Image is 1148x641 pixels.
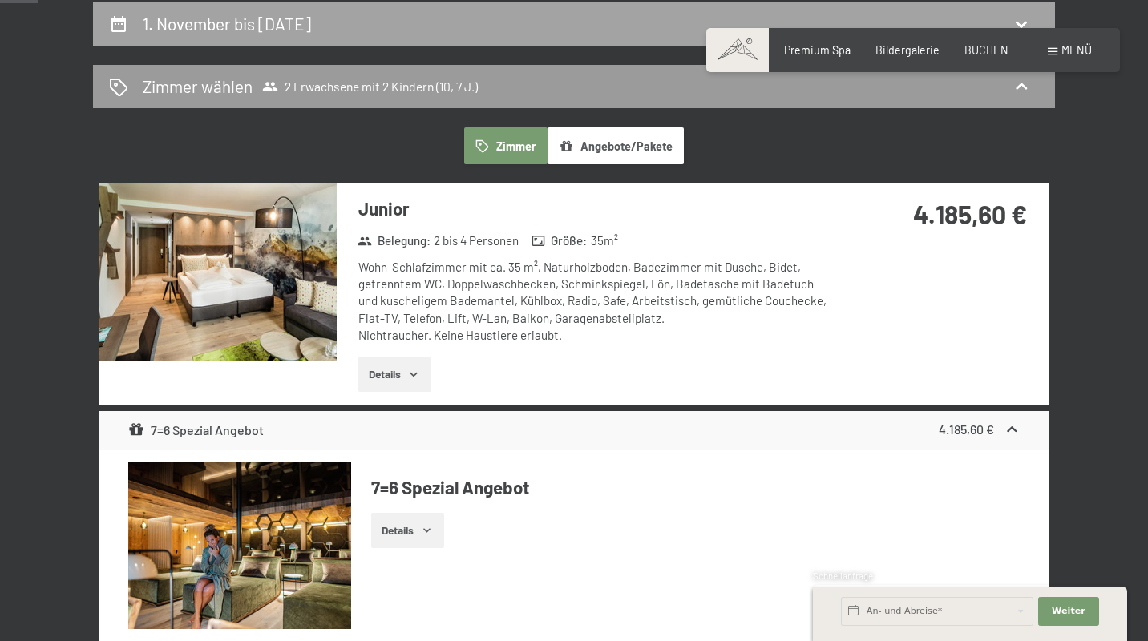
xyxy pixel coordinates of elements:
[1061,43,1092,57] span: Menü
[358,357,431,392] button: Details
[99,183,337,361] img: mss_renderimg.php
[875,43,940,57] a: Bildergalerie
[128,421,265,440] div: 7=6 Spezial Angebot
[964,43,1009,57] a: BUCHEN
[128,462,351,630] img: mss_renderimg.php
[464,127,548,164] button: Zimmer
[358,259,835,344] div: Wohn-Schlafzimmer mit ca. 35 m², Naturholzboden, Badezimmer mit Dusche, Bidet, getrenntem WC, Dop...
[591,232,618,249] span: 35 m²
[913,199,1027,229] strong: 4.185,60 €
[99,411,1049,450] div: 7=6 Spezial Angebot4.185,60 €
[434,232,519,249] span: 2 bis 4 Personen
[1038,597,1099,626] button: Weiter
[813,570,873,581] span: Schnellanfrage
[784,43,851,57] a: Premium Spa
[358,196,835,221] h3: Junior
[143,14,311,34] h2: 1. November bis [DATE]
[548,127,684,164] button: Angebote/Pakete
[143,75,253,98] h2: Zimmer wählen
[532,232,588,249] strong: Größe :
[1052,605,1085,618] span: Weiter
[262,79,478,95] span: 2 Erwachsene mit 2 Kindern (10, 7 J.)
[371,475,1021,500] h4: 7=6 Spezial Angebot
[358,232,430,249] strong: Belegung :
[371,513,444,548] button: Details
[939,421,994,437] strong: 4.185,60 €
